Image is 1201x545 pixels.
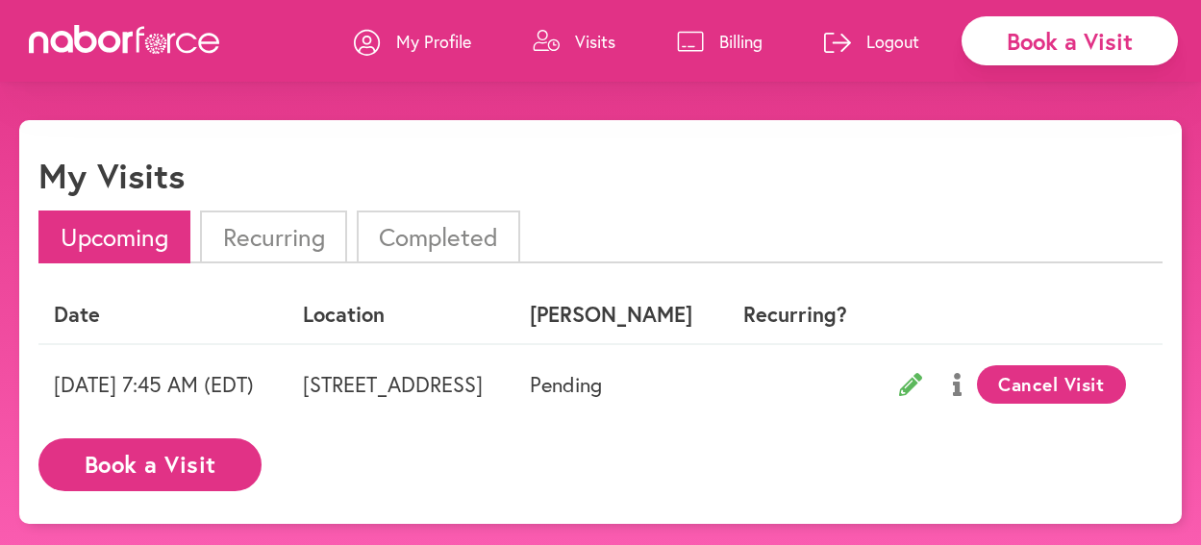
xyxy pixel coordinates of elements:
a: Visits [533,12,615,70]
a: Book a Visit [38,453,262,471]
th: Date [38,286,288,343]
p: My Profile [396,30,471,53]
td: [STREET_ADDRESS] [288,344,514,424]
h1: My Visits [38,155,185,196]
a: Billing [677,12,763,70]
li: Upcoming [38,211,190,263]
th: [PERSON_NAME] [514,286,723,343]
p: Billing [719,30,763,53]
button: Cancel Visit [977,365,1126,404]
a: My Profile [354,12,471,70]
button: Book a Visit [38,438,262,491]
li: Completed [357,211,520,263]
td: Pending [514,344,723,424]
div: Book a Visit [962,16,1178,65]
p: Logout [866,30,919,53]
li: Recurring [200,211,346,263]
a: Logout [824,12,919,70]
th: Recurring? [723,286,868,343]
p: Visits [575,30,615,53]
th: Location [288,286,514,343]
td: [DATE] 7:45 AM (EDT) [38,344,288,424]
